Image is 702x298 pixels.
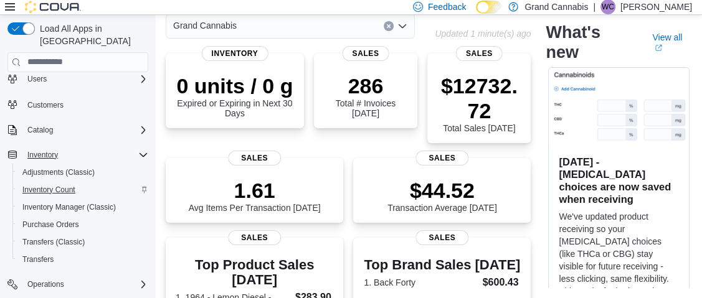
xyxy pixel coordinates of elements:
[22,220,79,230] span: Purchase Orders
[17,182,148,197] span: Inventory Count
[17,235,90,249] a: Transfers (Classic)
[456,46,503,61] span: Sales
[384,21,394,31] button: Clear input
[2,276,153,293] button: Operations
[415,151,469,165] span: Sales
[12,198,153,216] button: Inventory Manager (Classic)
[324,73,407,118] div: Total # Invoices [DATE]
[2,121,153,139] button: Catalog
[173,18,237,33] span: Grand Cannabis
[22,185,75,195] span: Inventory Count
[12,216,153,233] button: Purchase Orders
[27,74,47,84] span: Users
[22,147,63,162] button: Inventory
[652,32,692,52] a: View allExternal link
[22,167,95,177] span: Adjustments (Classic)
[476,1,502,14] input: Dark Mode
[546,22,637,62] h2: What's new
[12,181,153,198] button: Inventory Count
[483,275,521,290] dd: $600.43
[176,258,333,287] h3: Top Product Sales [DATE]
[387,178,497,213] div: Transaction Average [DATE]
[189,178,321,213] div: Avg Items Per Transaction [DATE]
[22,237,85,247] span: Transfers (Classic)
[12,233,153,251] button: Transfers (Classic)
[176,73,294,118] div: Expired or Expiring in Next 30 Days
[428,1,466,13] span: Feedback
[17,252,148,267] span: Transfers
[17,182,80,197] a: Inventory Count
[324,73,407,98] p: 286
[17,252,59,267] a: Transfers
[437,73,521,133] div: Total Sales [DATE]
[364,258,520,272] h3: Top Brand Sales [DATE]
[22,72,148,86] span: Users
[435,29,531,39] p: Updated 1 minute(s) ago
[655,44,662,52] svg: External link
[176,73,294,98] p: 0 units / 0 g
[17,165,100,180] a: Adjustments (Classic)
[22,123,58,137] button: Catalog
[202,46,268,61] span: Inventory
[189,178,321,203] p: 1.61
[27,100,64,110] span: Customers
[22,277,69,292] button: Operations
[22,147,148,162] span: Inventory
[27,279,64,289] span: Operations
[228,230,282,245] span: Sales
[2,95,153,113] button: Customers
[17,200,121,215] a: Inventory Manager (Classic)
[22,98,69,113] a: Customers
[22,277,148,292] span: Operations
[12,251,153,268] button: Transfers
[342,46,389,61] span: Sales
[2,70,153,88] button: Users
[22,254,54,264] span: Transfers
[17,200,148,215] span: Inventory Manager (Classic)
[27,125,53,135] span: Catalog
[415,230,469,245] span: Sales
[25,1,81,13] img: Cova
[387,178,497,203] p: $44.52
[437,73,521,123] p: $12732.72
[2,146,153,164] button: Inventory
[17,217,84,232] a: Purchase Orders
[397,21,407,31] button: Open list of options
[12,164,153,181] button: Adjustments (Classic)
[27,150,58,160] span: Inventory
[22,123,148,137] span: Catalog
[17,217,148,232] span: Purchase Orders
[17,235,148,249] span: Transfers (Classic)
[228,151,282,165] span: Sales
[22,96,148,112] span: Customers
[22,72,52,86] button: Users
[559,156,679,205] h3: [DATE] - [MEDICAL_DATA] choices are now saved when receiving
[22,202,116,212] span: Inventory Manager (Classic)
[17,165,148,180] span: Adjustments (Classic)
[364,276,477,289] dt: 1. Back Forty
[35,22,148,47] span: Load All Apps in [GEOGRAPHIC_DATA]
